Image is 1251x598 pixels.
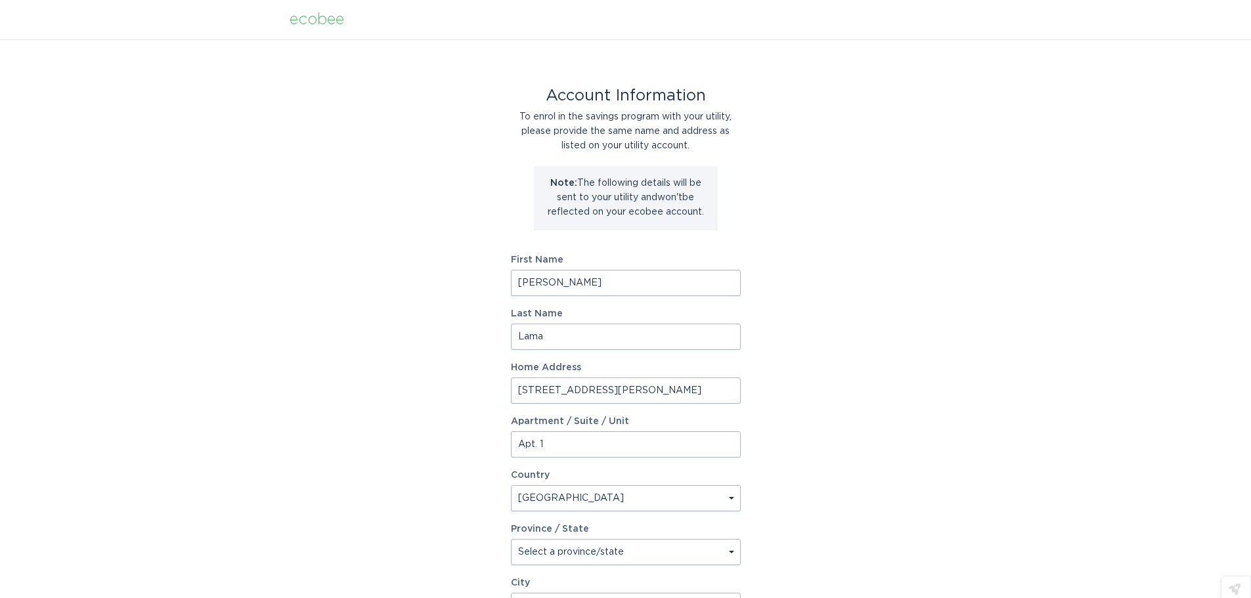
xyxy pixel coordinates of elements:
label: Home Address [511,363,741,372]
label: Province / State [511,524,589,534]
div: Account Information [511,89,741,103]
div: ecobee [290,12,344,27]
label: Last Name [511,309,741,318]
label: Country [511,471,550,480]
strong: Note: [550,179,577,188]
div: To enrol in the savings program with your utility, please provide the same name and address as li... [511,110,741,153]
label: City [511,578,741,587]
p: The following details will be sent to your utility and won't be reflected on your ecobee account. [544,176,708,219]
label: First Name [511,255,741,265]
label: Apartment / Suite / Unit [511,417,741,426]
